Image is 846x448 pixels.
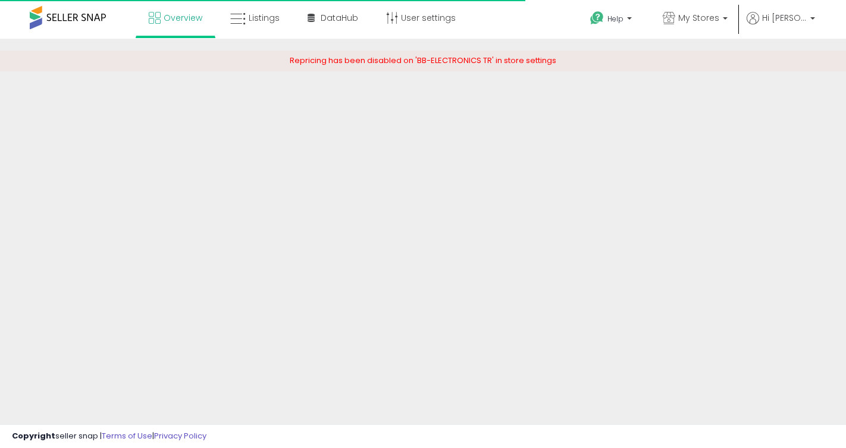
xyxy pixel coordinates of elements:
[321,12,358,24] span: DataHub
[590,11,604,26] i: Get Help
[747,12,815,39] a: Hi [PERSON_NAME]
[581,2,644,39] a: Help
[12,431,206,442] div: seller snap | |
[249,12,280,24] span: Listings
[154,430,206,441] a: Privacy Policy
[607,14,623,24] span: Help
[12,430,55,441] strong: Copyright
[102,430,152,441] a: Terms of Use
[678,12,719,24] span: My Stores
[164,12,202,24] span: Overview
[762,12,807,24] span: Hi [PERSON_NAME]
[290,55,556,66] span: Repricing has been disabled on 'BB-ELECTRONICS TR' in store settings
